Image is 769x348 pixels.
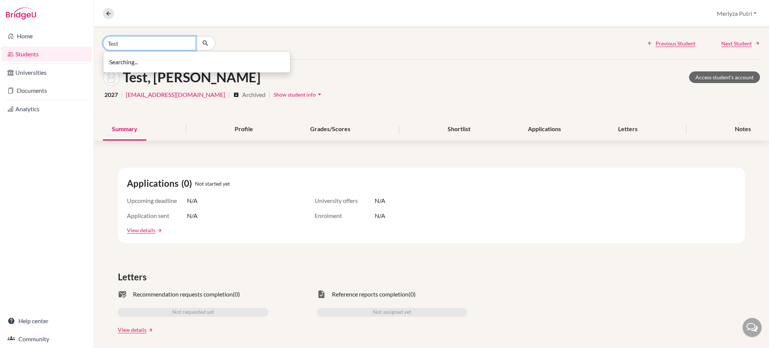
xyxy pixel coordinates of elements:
[195,180,230,188] span: Not started yet
[118,270,149,284] span: Letters
[373,308,411,317] span: Not assigned yet
[181,177,195,190] span: (0)
[2,313,92,328] a: Help center
[301,118,359,141] div: Grades/Scores
[226,118,262,141] div: Profile
[127,177,181,190] span: Applications
[127,226,155,234] a: View details
[689,71,760,83] a: Access student's account
[409,290,416,299] span: (0)
[146,327,153,333] a: arrow_forward
[233,92,239,98] i: archive
[228,90,230,99] span: |
[439,118,479,141] div: Shortlist
[647,39,695,47] a: Previous Student
[316,91,323,98] i: arrow_drop_down
[713,6,760,21] button: Merlyza Putri
[2,331,92,346] a: Community
[721,39,760,47] a: Next Student
[656,39,695,47] span: Previous Student
[2,101,92,117] a: Analytics
[155,228,162,233] a: arrow_forward
[2,65,92,80] a: Universities
[118,290,127,299] span: mark_email_read
[6,8,36,20] img: Bridge-U
[375,211,385,220] span: N/A
[268,90,270,99] span: |
[127,196,187,205] span: Upcoming deadline
[274,91,316,98] span: Show student info
[172,308,214,317] span: Not requested yet
[315,196,375,205] span: University offers
[519,118,570,141] div: Applications
[17,5,32,12] span: Help
[242,90,265,99] span: Archived
[104,90,118,99] span: 2027
[103,118,146,141] div: Summary
[332,290,409,299] span: Reference reports completion
[2,29,92,44] a: Home
[109,57,284,67] p: Searching...
[2,47,92,62] a: Students
[127,211,187,220] span: Application sent
[103,36,196,50] input: Find student by name...
[726,118,760,141] div: Notes
[187,196,198,205] span: N/A
[123,69,261,85] h1: Test, [PERSON_NAME]
[103,69,120,86] img: Dina Test's avatar
[121,90,123,99] span: |
[721,39,752,47] span: Next Student
[2,83,92,98] a: Documents
[233,290,240,299] span: (0)
[273,89,324,100] button: Show student infoarrow_drop_down
[133,290,233,299] span: Recommendation requests completion
[375,196,385,205] span: N/A
[317,290,326,299] span: task
[126,90,225,99] a: [EMAIL_ADDRESS][DOMAIN_NAME]
[609,118,647,141] div: Letters
[315,211,375,220] span: Enrolment
[187,211,198,220] span: N/A
[118,326,146,334] a: View details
